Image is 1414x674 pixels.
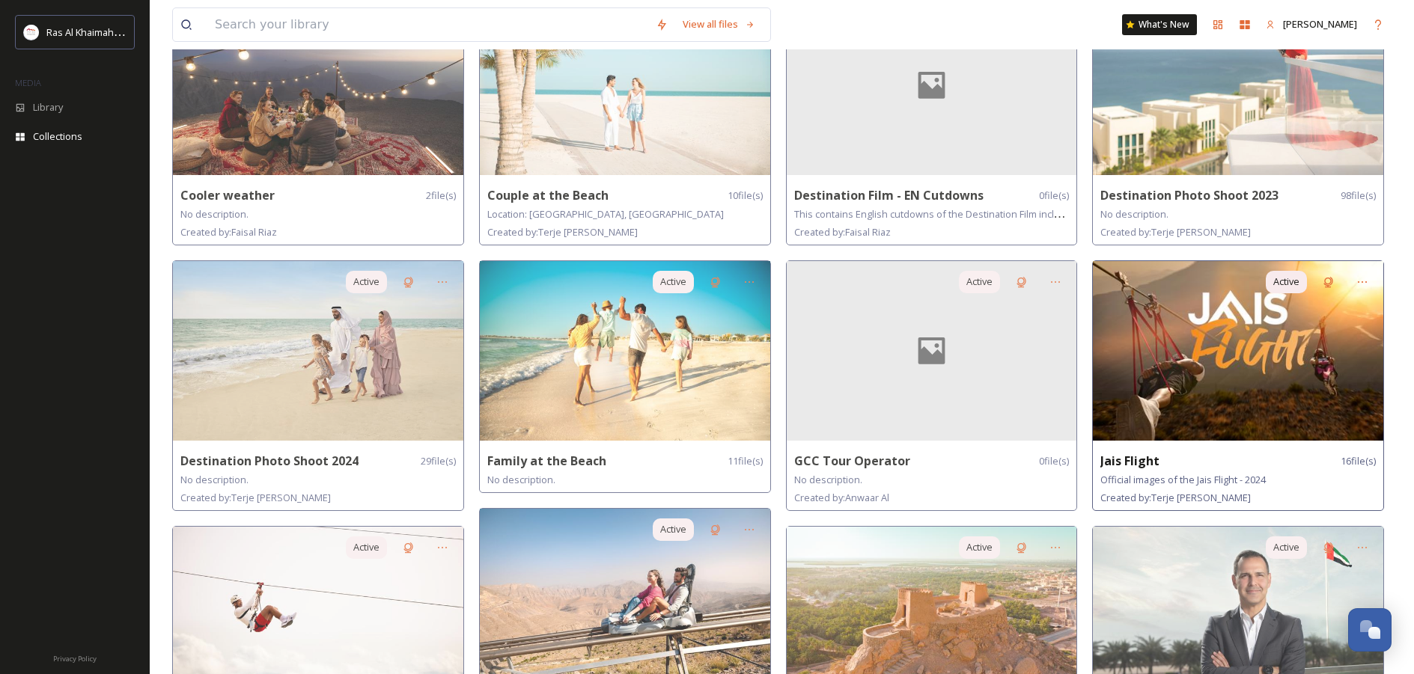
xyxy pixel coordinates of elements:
[46,25,258,39] span: Ras Al Khaimah Tourism Development Authority
[487,473,555,486] span: No description.
[1273,275,1299,289] span: Active
[1283,17,1357,31] span: [PERSON_NAME]
[794,225,891,239] span: Created by: Faisal Riaz
[1258,10,1365,39] a: [PERSON_NAME]
[1100,473,1266,486] span: Official images of the Jais Flight - 2024
[53,649,97,667] a: Privacy Policy
[794,473,862,486] span: No description.
[24,25,39,40] img: Logo_RAKTDA_RGB-01.png
[1039,454,1069,468] span: 0 file(s)
[1348,608,1392,652] button: Open Chat
[1100,187,1279,203] strong: Destination Photo Shoot 2023
[173,261,463,441] img: b247c5c7-76c1-4511-a868-7f05f0ad745b.jpg
[1341,454,1376,468] span: 16 file(s)
[794,187,984,203] strong: Destination Film - EN Cutdowns
[180,207,249,221] span: No description.
[1341,189,1376,203] span: 98 file(s)
[1100,453,1159,469] strong: Jais Flight
[180,453,359,469] strong: Destination Photo Shoot 2024
[487,187,609,203] strong: Couple at the Beach
[966,275,993,289] span: Active
[675,10,763,39] a: View all files
[353,540,380,554] span: Active
[794,491,889,504] span: Created by: Anwaar Al
[487,225,638,239] span: Created by: Terje [PERSON_NAME]
[1100,207,1168,221] span: No description.
[180,225,277,239] span: Created by: Faisal Riaz
[660,522,686,536] span: Active
[33,129,82,144] span: Collections
[33,100,63,114] span: Library
[728,189,763,203] span: 10 file(s)
[53,654,97,664] span: Privacy Policy
[180,491,331,504] span: Created by: Terje [PERSON_NAME]
[15,77,41,88] span: MEDIA
[207,8,648,41] input: Search your library
[487,453,606,469] strong: Family at the Beach
[1122,14,1197,35] a: What's New
[426,189,456,203] span: 2 file(s)
[353,275,380,289] span: Active
[728,454,763,468] span: 11 file(s)
[487,207,724,221] span: Location: [GEOGRAPHIC_DATA], [GEOGRAPHIC_DATA]
[1273,540,1299,554] span: Active
[660,275,686,289] span: Active
[180,187,275,203] strong: Cooler weather
[1093,261,1383,441] img: 00673e52-cc5a-420c-a61f-7b8abfb0f54c.jpg
[480,261,770,441] img: 40833ac2-9b7e-441e-9c37-82b00e6b34d8.jpg
[180,473,249,486] span: No description.
[1039,189,1069,203] span: 0 file(s)
[794,453,910,469] strong: GCC Tour Operator
[1100,491,1251,504] span: Created by: Terje [PERSON_NAME]
[1100,225,1251,239] span: Created by: Terje [PERSON_NAME]
[421,454,456,468] span: 29 file(s)
[966,540,993,554] span: Active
